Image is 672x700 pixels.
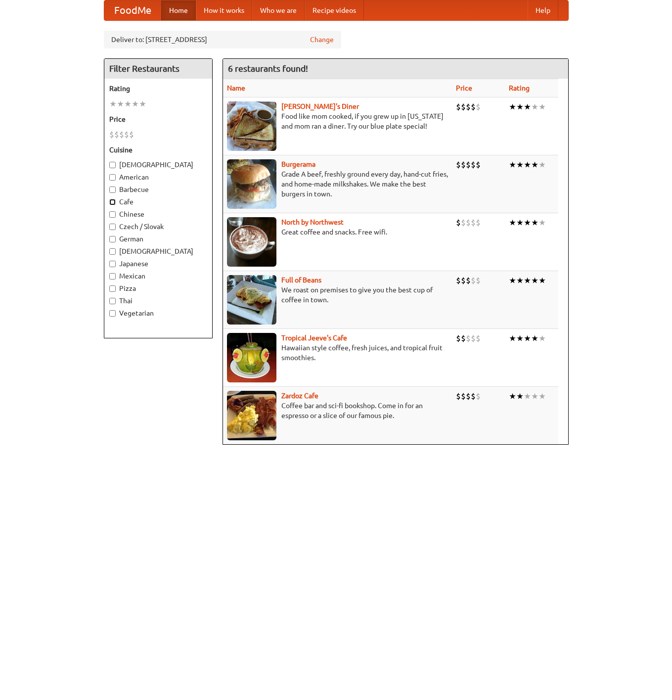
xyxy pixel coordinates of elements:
[456,391,461,402] li: $
[124,129,129,140] li: $
[109,259,207,269] label: Japanese
[109,199,116,205] input: Cafe
[516,333,524,344] li: ★
[119,129,124,140] li: $
[476,101,481,112] li: $
[516,391,524,402] li: ★
[509,391,516,402] li: ★
[476,333,481,344] li: $
[524,101,531,112] li: ★
[227,275,276,325] img: beans.jpg
[516,159,524,170] li: ★
[109,222,207,232] label: Czech / Slovak
[281,218,344,226] a: North by Northwest
[476,159,481,170] li: $
[509,333,516,344] li: ★
[227,227,448,237] p: Great coffee and snacks. Free wifi.
[114,129,119,140] li: $
[466,391,471,402] li: $
[476,275,481,286] li: $
[109,209,207,219] label: Chinese
[109,271,207,281] label: Mexican
[109,129,114,140] li: $
[109,162,116,168] input: [DEMOGRAPHIC_DATA]
[471,391,476,402] li: $
[538,217,546,228] li: ★
[227,159,276,209] img: burgerama.jpg
[281,392,318,400] b: Zardoz Cafe
[109,298,116,304] input: Thai
[227,391,276,440] img: zardoz.jpg
[476,391,481,402] li: $
[109,308,207,318] label: Vegetarian
[109,197,207,207] label: Cafe
[466,275,471,286] li: $
[476,217,481,228] li: $
[310,35,334,45] a: Change
[531,275,538,286] li: ★
[281,160,315,168] a: Burgerama
[456,101,461,112] li: $
[109,236,116,242] input: German
[109,187,116,193] input: Barbecue
[516,275,524,286] li: ★
[524,333,531,344] li: ★
[531,217,538,228] li: ★
[196,0,252,20] a: How it works
[466,333,471,344] li: $
[461,275,466,286] li: $
[509,217,516,228] li: ★
[509,275,516,286] li: ★
[461,159,466,170] li: $
[538,333,546,344] li: ★
[509,101,516,112] li: ★
[227,84,245,92] a: Name
[531,159,538,170] li: ★
[466,217,471,228] li: $
[456,217,461,228] li: $
[538,159,546,170] li: ★
[109,172,207,182] label: American
[509,159,516,170] li: ★
[227,401,448,420] p: Coffee bar and sci-fi bookshop. Come in for an espresso or a slice of our famous pie.
[109,145,207,155] h5: Cuisine
[109,296,207,306] label: Thai
[471,101,476,112] li: $
[109,234,207,244] label: German
[538,275,546,286] li: ★
[109,248,116,255] input: [DEMOGRAPHIC_DATA]
[456,159,461,170] li: $
[139,98,146,109] li: ★
[528,0,558,20] a: Help
[461,391,466,402] li: $
[524,159,531,170] li: ★
[516,101,524,112] li: ★
[227,333,276,382] img: jeeves.jpg
[227,111,448,131] p: Food like mom cooked, if you grew up in [US_STATE] and mom ran a diner. Try our blue plate special!
[456,333,461,344] li: $
[516,217,524,228] li: ★
[471,159,476,170] li: $
[109,98,117,109] li: ★
[109,224,116,230] input: Czech / Slovak
[109,283,207,293] label: Pizza
[305,0,364,20] a: Recipe videos
[538,101,546,112] li: ★
[132,98,139,109] li: ★
[109,285,116,292] input: Pizza
[227,101,276,151] img: sallys.jpg
[161,0,196,20] a: Home
[524,275,531,286] li: ★
[227,343,448,363] p: Hawaiian style coffee, fresh juices, and tropical fruit smoothies.
[531,333,538,344] li: ★
[124,98,132,109] li: ★
[281,334,347,342] a: Tropical Jeeve's Cafe
[461,217,466,228] li: $
[104,59,212,79] h4: Filter Restaurants
[538,391,546,402] li: ★
[281,276,321,284] a: Full of Beans
[117,98,124,109] li: ★
[227,169,448,199] p: Grade A beef, freshly ground every day, hand-cut fries, and home-made milkshakes. We make the bes...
